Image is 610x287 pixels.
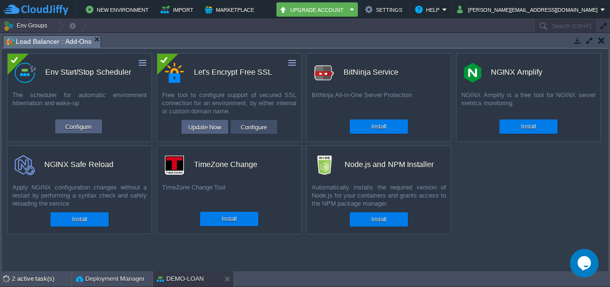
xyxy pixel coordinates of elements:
button: Settings [365,4,405,15]
img: logo.png [314,63,334,83]
div: Env Start/Stop Scheduler [45,62,131,82]
div: Apply NGINX configuration changes without a restart by performing a syntax check and safely reloa... [8,183,152,208]
button: Configure [238,121,270,133]
button: Help [415,4,442,15]
span: Load Balancer : Add-Ons [6,36,91,48]
button: New Environment [86,4,152,15]
button: [PERSON_NAME][EMAIL_ADDRESS][DOMAIN_NAME] [457,4,600,15]
button: Deployment Manager [76,274,144,284]
button: Configure [62,121,94,132]
img: logo.svg [15,155,35,175]
img: CloudJiffy [3,4,68,16]
div: NGINX Safe Reload [44,155,113,175]
button: Env Groups [3,19,51,32]
div: BitNinja All-in-One Server Protection [307,91,451,115]
div: The scheduler for automatic environment hibernation and wake-up [8,91,152,115]
div: Free tool to configure support of secured SSL connection for an environment, by either internal o... [157,91,301,115]
img: timezone-logo.png [164,155,184,175]
button: Install [371,215,386,224]
button: Install [222,214,236,224]
div: Node.js and NPM Installer [345,155,434,175]
button: Marketplace [205,4,257,15]
button: Install [72,215,87,224]
button: DEMO-LOAN [157,274,204,284]
iframe: chat widget [570,249,600,277]
img: nginx-amplify-logo.png [464,63,481,83]
img: node.png [314,155,335,175]
button: Update Now [185,121,224,133]
div: NGINX Amplify [491,62,542,82]
div: Let's Encrypt Free SSL [194,62,272,82]
div: Automatically installs the required version of Node.js for your containers and grants access to t... [307,183,451,208]
div: TimeZone Change [194,155,257,175]
button: Install [521,122,536,131]
button: Upgrade Account [279,4,347,15]
div: NGINX Amplify is a free tool for NGINX server metrics monitoring. [457,91,600,115]
div: BitNinja Service [344,62,398,82]
button: Install [371,122,386,131]
div: TimeZone Change Tool [157,183,301,207]
button: Import [161,4,196,15]
div: 2 active task(s) [12,271,71,287]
